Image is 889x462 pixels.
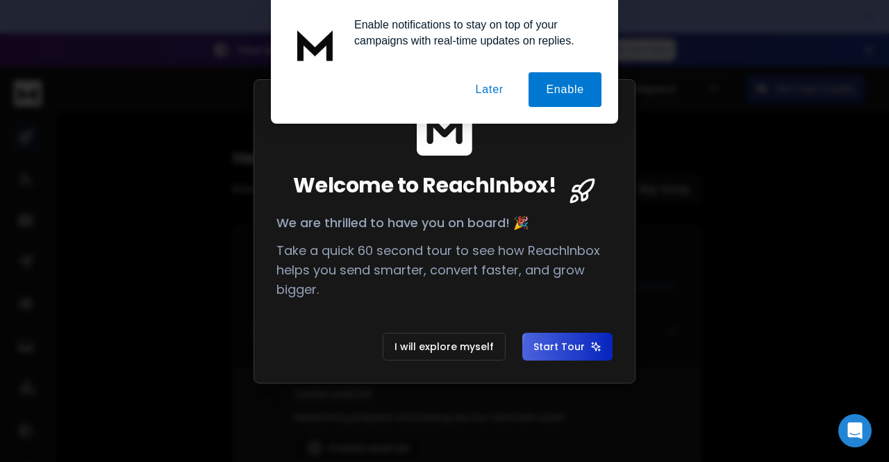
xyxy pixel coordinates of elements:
[533,340,601,354] span: Start Tour
[838,414,872,447] div: Open Intercom Messenger
[293,173,556,198] span: Welcome to ReachInbox!
[288,17,343,72] img: notification icon
[276,241,613,299] p: Take a quick 60 second tour to see how ReachInbox helps you send smarter, convert faster, and gro...
[529,72,601,107] button: Enable
[522,333,613,361] button: Start Tour
[276,213,613,233] p: We are thrilled to have you on board! 🎉
[458,72,520,107] button: Later
[383,333,506,361] button: I will explore myself
[343,17,601,49] div: Enable notifications to stay on top of your campaigns with real-time updates on replies.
